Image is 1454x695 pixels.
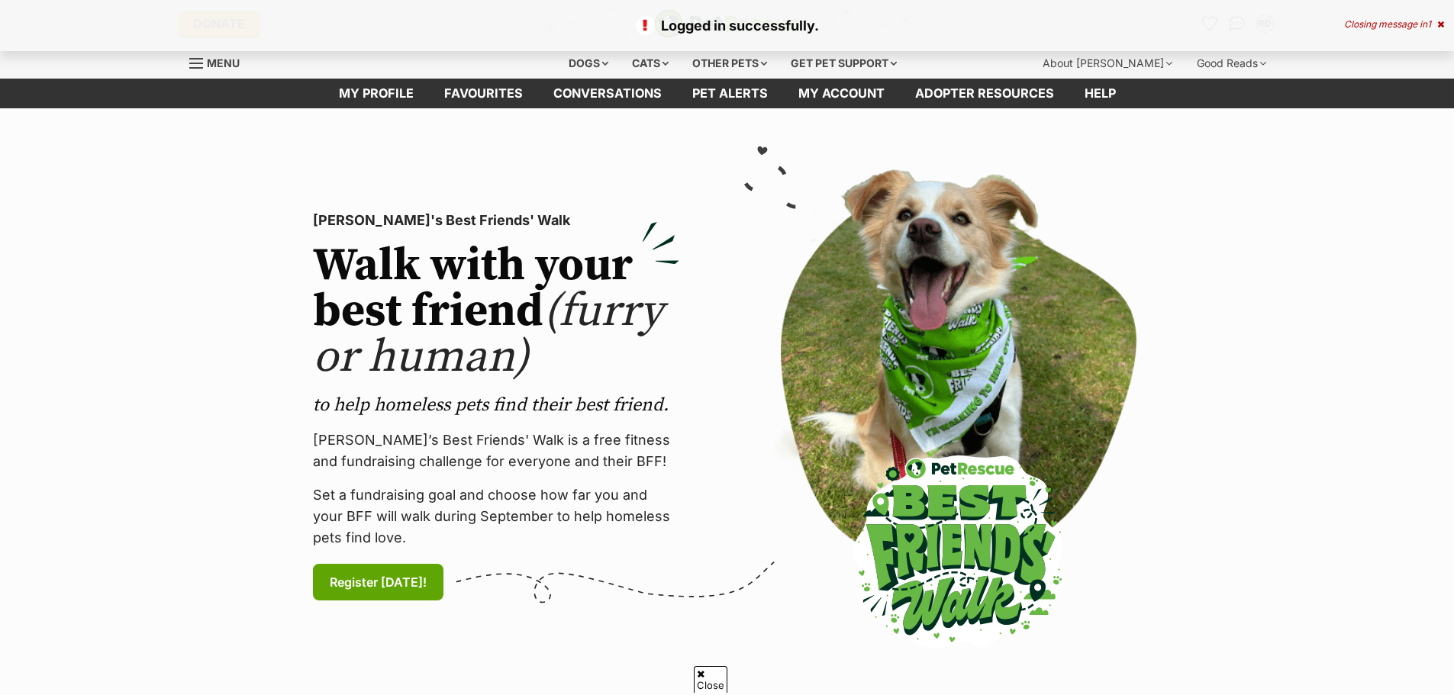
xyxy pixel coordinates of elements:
[330,573,427,591] span: Register [DATE]!
[783,79,900,108] a: My account
[207,56,240,69] span: Menu
[313,283,663,386] span: (furry or human)
[313,564,443,600] a: Register [DATE]!
[677,79,783,108] a: Pet alerts
[313,430,679,472] p: [PERSON_NAME]’s Best Friends' Walk is a free fitness and fundraising challenge for everyone and t...
[429,79,538,108] a: Favourites
[313,484,679,549] p: Set a fundraising goal and choose how far you and your BFF will walk during September to help hom...
[189,48,250,76] a: Menu
[780,48,908,79] div: Get pet support
[313,210,679,231] p: [PERSON_NAME]'s Best Friends' Walk
[1069,79,1131,108] a: Help
[682,48,778,79] div: Other pets
[621,48,679,79] div: Cats
[324,79,429,108] a: My profile
[900,79,1069,108] a: Adopter resources
[1032,48,1183,79] div: About [PERSON_NAME]
[694,666,727,693] span: Close
[1186,48,1277,79] div: Good Reads
[313,393,679,417] p: to help homeless pets find their best friend.
[313,243,679,381] h2: Walk with your best friend
[558,48,619,79] div: Dogs
[538,79,677,108] a: conversations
